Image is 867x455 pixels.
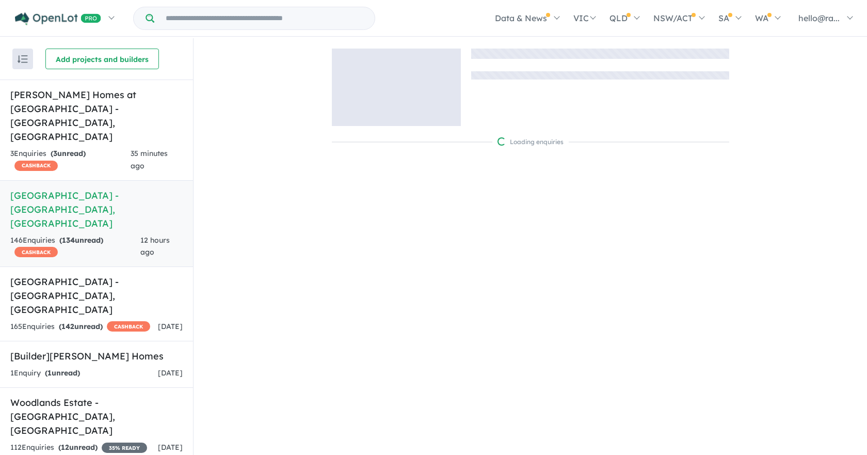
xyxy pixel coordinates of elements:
[10,88,183,144] h5: [PERSON_NAME] Homes at [GEOGRAPHIC_DATA] - [GEOGRAPHIC_DATA] , [GEOGRAPHIC_DATA]
[45,49,159,69] button: Add projects and builders
[59,322,103,331] strong: ( unread)
[10,442,147,454] div: 112 Enquir ies
[798,13,840,23] span: hello@ra...
[15,12,101,25] img: Openlot PRO Logo White
[158,443,183,452] span: [DATE]
[131,149,168,170] span: 35 minutes ago
[10,367,80,380] div: 1 Enquir y
[10,275,183,317] h5: [GEOGRAPHIC_DATA] - [GEOGRAPHIC_DATA] , [GEOGRAPHIC_DATA]
[58,443,98,452] strong: ( unread)
[10,349,183,363] h5: [Builder] [PERSON_NAME] Homes
[156,7,373,29] input: Try estate name, suburb, builder or developer
[45,368,80,378] strong: ( unread)
[14,161,58,171] span: CASHBACK
[10,321,150,333] div: 165 Enquir ies
[10,148,131,172] div: 3 Enquir ies
[10,234,140,259] div: 146 Enquir ies
[62,236,75,245] span: 134
[158,322,183,331] span: [DATE]
[51,149,86,158] strong: ( unread)
[53,149,57,158] span: 3
[102,443,147,453] span: 35 % READY
[140,236,170,257] span: 12 hours ago
[107,321,150,332] span: CASHBACK
[59,236,103,245] strong: ( unread)
[18,55,28,63] img: sort.svg
[10,396,183,437] h5: Woodlands Estate - [GEOGRAPHIC_DATA] , [GEOGRAPHIC_DATA]
[158,368,183,378] span: [DATE]
[10,189,183,230] h5: [GEOGRAPHIC_DATA] - [GEOGRAPHIC_DATA] , [GEOGRAPHIC_DATA]
[61,443,69,452] span: 12
[47,368,52,378] span: 1
[14,247,58,257] span: CASHBACK
[61,322,74,331] span: 142
[497,137,564,147] div: Loading enquiries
